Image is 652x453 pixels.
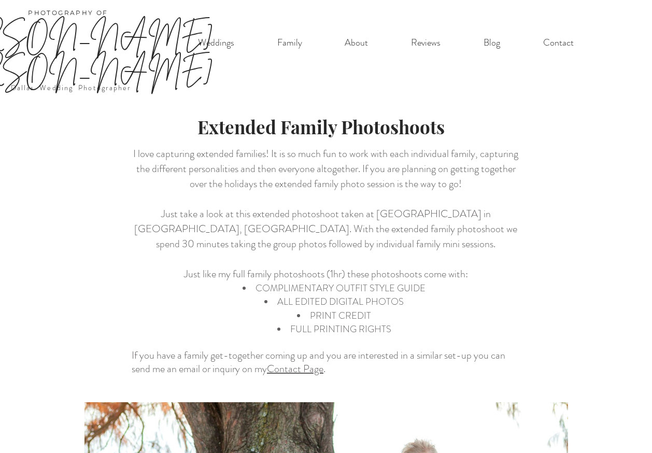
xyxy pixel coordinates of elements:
[134,206,517,251] span: Just take a look at this extended photoshoot taken at [GEOGRAPHIC_DATA] in [GEOGRAPHIC_DATA], [GE...
[272,32,307,53] p: Family
[184,266,468,281] span: Just like my full family photoshoots (1hr) these photoshoots come with:
[277,295,404,308] p: ALL EDITED DIGITAL PHOTOS
[290,322,391,336] span: FULL PRINTING RIGHTS
[406,32,446,53] p: Reviews
[339,32,373,53] p: About
[267,361,323,376] a: Contact Page
[133,146,518,191] span: I love capturing extended families! It is so much fun to work with each individual family, captur...
[521,32,595,53] a: Contact
[176,32,595,53] nav: Site
[310,309,371,322] p: PRINT CREDIT
[603,404,652,453] iframe: Wix Chat
[256,32,323,53] a: Family
[28,9,108,17] span: PHOTOGRAPHY OF
[11,82,132,93] a: Dallas Wedding Photographer
[478,32,505,53] p: Blog
[462,32,521,53] a: Blog
[197,115,445,139] span: Extended Family Photoshoots
[538,32,579,53] p: Contact
[132,348,505,376] span: If you have a family get-together coming up and you are interested in a similar set-up you can se...
[323,32,389,53] a: About
[389,32,462,53] a: Reviews
[256,281,426,295] p: COMPLIMENTARY OUTFIT STYLE GUIDE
